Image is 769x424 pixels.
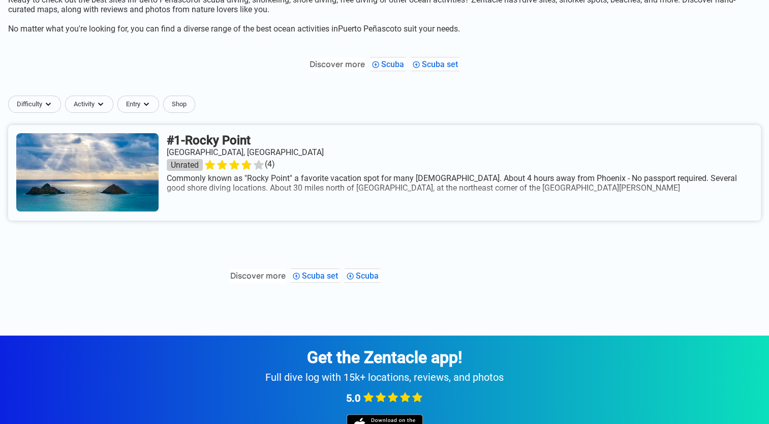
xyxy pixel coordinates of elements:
button: Entrydropdown caret [117,96,163,113]
button: Activitydropdown caret [65,96,117,113]
div: Scuba set [411,57,459,71]
div: Scuba [370,57,406,71]
span: Scuba set [422,59,461,69]
span: Entry [126,100,140,108]
div: These are topics related to the article that might interest you [230,269,286,283]
div: These are topics related to the article that might interest you [310,57,365,72]
div: Get the Zentacle app! [12,348,757,367]
div: Scuba set [291,268,340,283]
button: Difficultydropdown caret [8,96,65,113]
span: Difficulty [17,100,42,108]
span: 5.0 [346,392,360,404]
span: Scuba set [302,271,341,281]
img: dropdown caret [142,100,150,108]
span: Activity [74,100,95,108]
span: Scuba [356,271,382,281]
span: Scuba [381,59,407,69]
a: Shop [163,96,195,113]
div: Scuba [345,268,380,283]
img: dropdown caret [97,100,105,108]
div: Full dive log with 15k+ locations, reviews, and photos [12,371,757,383]
img: dropdown caret [44,100,52,108]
